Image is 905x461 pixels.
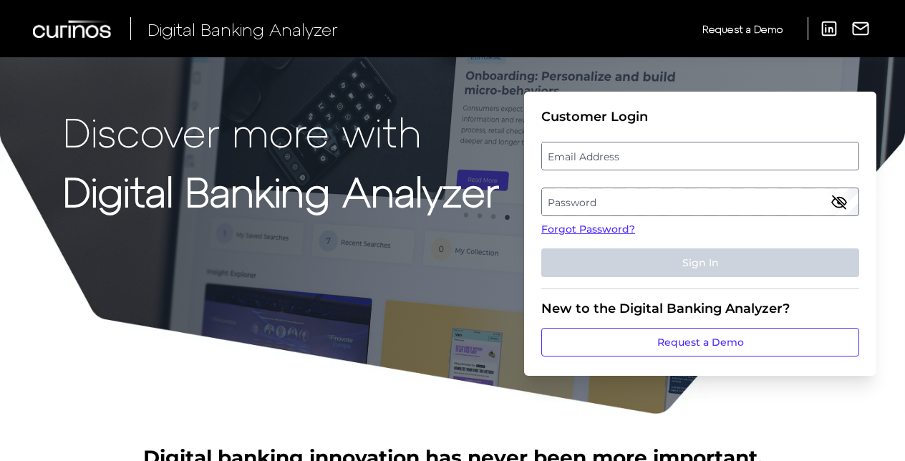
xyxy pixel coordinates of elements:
label: Email Address [542,143,858,169]
strong: Digital Banking Analyzer [63,167,499,215]
div: Customer Login [541,109,859,125]
button: Sign In [541,248,859,277]
label: Password [542,189,858,215]
div: New to the Digital Banking Analyzer? [541,301,859,316]
a: Request a Demo [702,17,783,41]
a: Request a Demo [541,328,859,356]
a: Forgot Password? [541,222,859,237]
p: Discover more with [63,109,499,154]
span: Request a Demo [702,23,783,35]
img: Curinos [33,20,113,38]
span: Digital Banking Analyzer [147,19,338,39]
